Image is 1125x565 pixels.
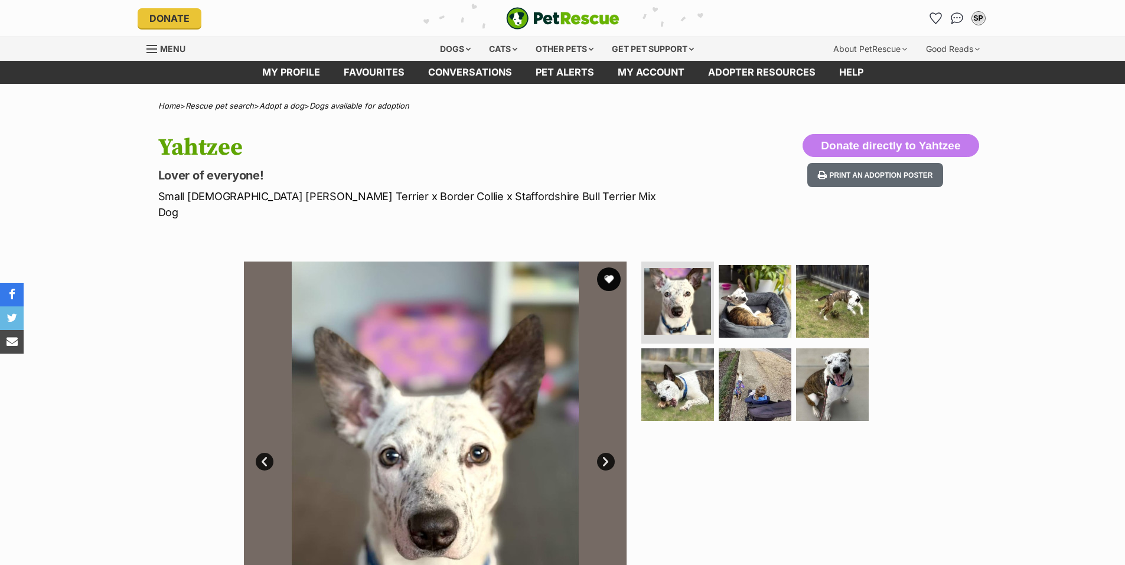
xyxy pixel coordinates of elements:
[969,9,988,28] button: My account
[807,163,943,187] button: Print an adoption poster
[129,102,997,110] div: > > >
[827,61,875,84] a: Help
[927,9,988,28] ul: Account quick links
[256,453,273,471] a: Prev
[259,101,304,110] a: Adopt a dog
[138,8,201,28] a: Donate
[927,9,945,28] a: Favourites
[160,44,185,54] span: Menu
[825,37,915,61] div: About PetRescue
[158,167,658,184] p: Lover of everyone!
[158,101,180,110] a: Home
[597,267,621,291] button: favourite
[416,61,524,84] a: conversations
[332,61,416,84] a: Favourites
[597,453,615,471] a: Next
[719,265,791,338] img: Photo of Yahtzee
[606,61,696,84] a: My account
[250,61,332,84] a: My profile
[146,37,194,58] a: Menu
[644,268,711,335] img: Photo of Yahtzee
[506,7,619,30] a: PetRescue
[918,37,988,61] div: Good Reads
[948,9,967,28] a: Conversations
[158,188,658,220] p: Small [DEMOGRAPHIC_DATA] [PERSON_NAME] Terrier x Border Collie x Staffordshire Bull Terrier Mix Dog
[527,37,602,61] div: Other pets
[604,37,702,61] div: Get pet support
[803,134,979,158] button: Donate directly to Yahtzee
[309,101,409,110] a: Dogs available for adoption
[158,134,658,161] h1: Yahtzee
[506,7,619,30] img: logo-e224e6f780fb5917bec1dbf3a21bbac754714ae5b6737aabdf751b685950b380.svg
[185,101,254,110] a: Rescue pet search
[432,37,479,61] div: Dogs
[481,37,526,61] div: Cats
[696,61,827,84] a: Adopter resources
[973,12,984,24] div: SP
[719,348,791,421] img: Photo of Yahtzee
[796,265,869,338] img: Photo of Yahtzee
[796,348,869,421] img: Photo of Yahtzee
[524,61,606,84] a: Pet alerts
[641,348,714,421] img: Photo of Yahtzee
[951,12,963,24] img: chat-41dd97257d64d25036548639549fe6c8038ab92f7586957e7f3b1b290dea8141.svg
